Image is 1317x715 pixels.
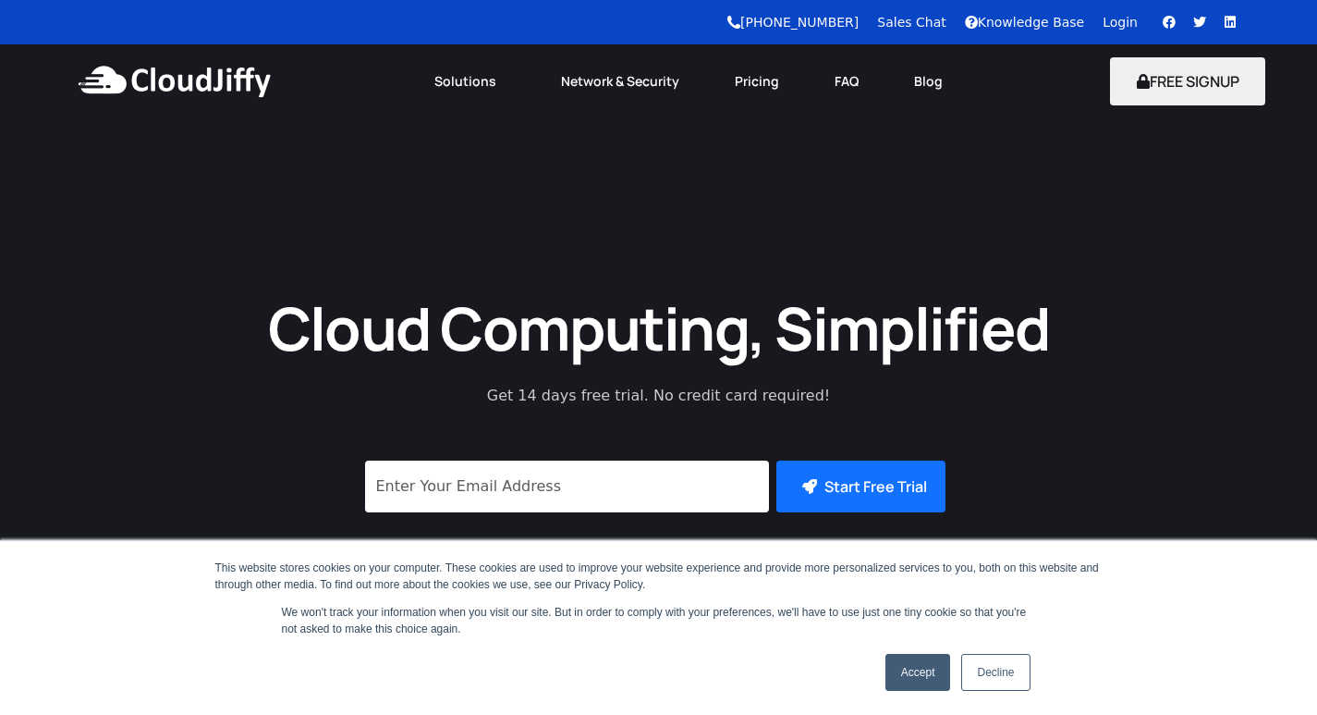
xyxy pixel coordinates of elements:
[727,15,859,30] a: [PHONE_NUMBER]
[886,61,970,102] a: Blog
[1110,57,1266,105] button: FREE SIGNUP
[877,15,945,30] a: Sales Chat
[282,604,1036,637] p: We won't track your information when you visit our site. But in order to comply with your prefere...
[405,385,913,407] p: Get 14 days free trial. No credit card required!
[961,654,1030,691] a: Decline
[1239,641,1299,697] iframe: chat widget
[407,61,533,102] a: Solutions
[1103,15,1138,30] a: Login
[807,61,886,102] a: FAQ
[885,654,951,691] a: Accept
[707,61,807,102] a: Pricing
[533,61,707,102] a: Network & Security
[965,15,1085,30] a: Knowledge Base
[243,290,1075,366] h1: Cloud Computing, Simplified
[776,461,945,512] button: Start Free Trial
[365,461,769,512] input: Enter Your Email Address
[215,560,1103,593] div: This website stores cookies on your computer. These cookies are used to improve your website expe...
[1110,71,1266,92] a: FREE SIGNUP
